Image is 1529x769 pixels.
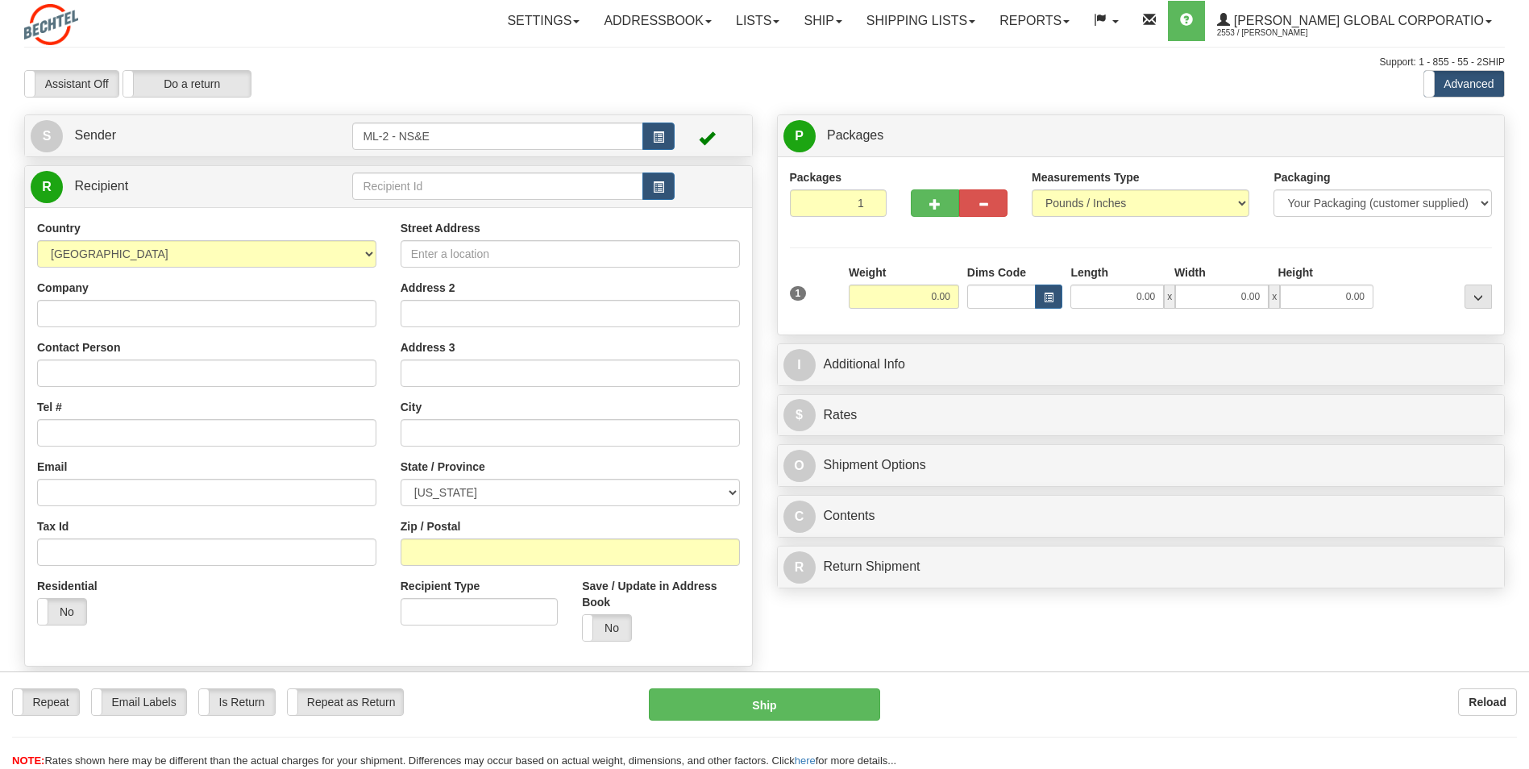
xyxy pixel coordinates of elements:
label: No [583,615,631,641]
span: O [783,450,816,482]
label: Assistant Off [25,71,118,97]
span: R [31,171,63,203]
span: x [1269,285,1280,309]
span: [PERSON_NAME] Global Corporatio [1230,14,1484,27]
label: Packaging [1273,169,1330,185]
a: P Packages [783,119,1499,152]
span: x [1164,285,1175,309]
a: IAdditional Info [783,348,1499,381]
label: Repeat [13,689,79,715]
button: Reload [1458,688,1517,716]
label: Repeat as Return [288,689,403,715]
span: Sender [74,128,116,142]
label: Email Labels [92,689,186,715]
span: Packages [827,128,883,142]
a: Settings [495,1,592,41]
label: Advanced [1424,71,1504,97]
input: Sender Id [352,123,642,150]
label: Height [1278,264,1313,281]
label: State / Province [401,459,485,475]
button: Ship [649,688,879,721]
label: Measurements Type [1032,169,1140,185]
a: Shipping lists [854,1,987,41]
label: Zip / Postal [401,518,461,534]
label: Is Return [199,689,275,715]
span: NOTE: [12,754,44,767]
a: S Sender [31,119,352,152]
a: CContents [783,500,1499,533]
span: 1 [790,286,807,301]
label: Company [37,280,89,296]
label: Packages [790,169,842,185]
a: [PERSON_NAME] Global Corporatio 2553 / [PERSON_NAME] [1205,1,1504,41]
label: Recipient Type [401,578,480,594]
label: Do a return [123,71,251,97]
label: City [401,399,422,415]
label: Dims Code [967,264,1026,281]
img: logo2553.jpg [24,4,78,45]
b: Reload [1469,696,1506,709]
label: Country [37,220,81,236]
label: Street Address [401,220,480,236]
a: Addressbook [592,1,724,41]
label: No [38,599,86,625]
label: Residential [37,578,98,594]
label: Contact Person [37,339,120,355]
a: OShipment Options [783,449,1499,482]
label: Address 2 [401,280,455,296]
label: Save / Update in Address Book [582,578,739,610]
a: Lists [724,1,792,41]
div: ... [1465,285,1492,309]
a: R Recipient [31,170,317,203]
input: Recipient Id [352,173,642,200]
a: $Rates [783,399,1499,432]
span: R [783,551,816,584]
div: Support: 1 - 855 - 55 - 2SHIP [24,56,1505,69]
input: Enter a location [401,240,740,268]
a: RReturn Shipment [783,551,1499,584]
label: Weight [849,264,886,281]
label: Address 3 [401,339,455,355]
label: Tel # [37,399,62,415]
span: S [31,120,63,152]
a: here [795,754,816,767]
span: Recipient [74,179,128,193]
span: P [783,120,816,152]
iframe: chat widget [1492,302,1527,467]
span: C [783,501,816,533]
span: $ [783,399,816,431]
label: Tax Id [37,518,69,534]
a: Ship [792,1,854,41]
label: Length [1070,264,1108,281]
label: Width [1174,264,1206,281]
span: I [783,349,816,381]
span: 2553 / [PERSON_NAME] [1217,25,1338,41]
a: Reports [987,1,1082,41]
label: Email [37,459,67,475]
